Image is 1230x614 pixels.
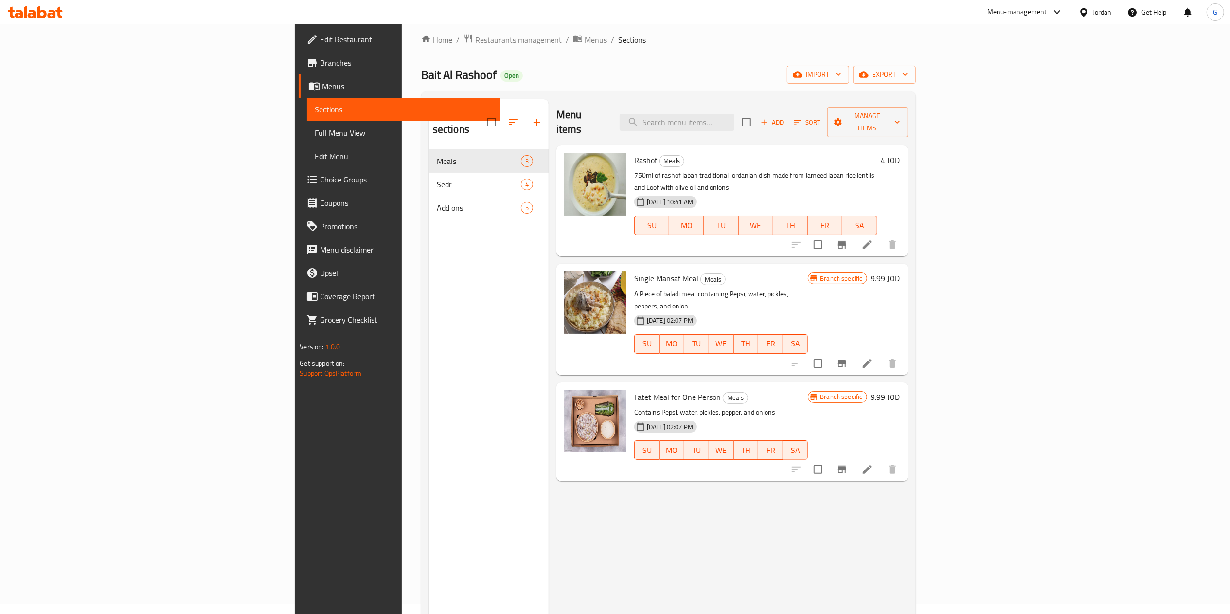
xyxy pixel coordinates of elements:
span: Select section [736,112,757,132]
span: Menus [322,80,492,92]
span: Coverage Report [320,290,492,302]
a: Menu disclaimer [299,238,500,261]
span: MO [663,443,680,457]
span: [DATE] 02:07 PM [643,316,697,325]
span: SU [639,337,656,351]
div: Jordan [1093,7,1112,18]
button: Branch-specific-item [830,233,854,256]
span: SU [639,218,665,233]
h6: 9.99 JOD [871,271,900,285]
span: 4 [521,180,533,189]
span: TU [688,443,705,457]
button: MO [669,216,704,235]
span: SA [787,337,804,351]
span: Menu disclaimer [320,244,492,255]
span: Sections [618,34,646,46]
button: SU [634,216,669,235]
span: FR [762,443,779,457]
span: Choice Groups [320,174,492,185]
button: delete [881,233,904,256]
a: Edit menu item [861,464,873,475]
span: TH [777,218,804,233]
div: Meals [659,155,684,167]
div: Menu-management [987,6,1047,18]
a: Edit Restaurant [299,28,500,51]
span: Open [500,72,523,80]
button: TH [734,440,759,460]
span: [DATE] 02:07 PM [643,422,697,432]
span: MO [673,218,700,233]
button: Add [757,115,788,130]
button: TH [734,334,759,354]
button: Branch-specific-item [830,458,854,481]
span: Meals [701,274,725,285]
span: Sedr [437,179,521,190]
a: Grocery Checklist [299,308,500,331]
span: import [795,69,841,81]
span: Coupons [320,197,492,209]
button: Manage items [827,107,908,137]
a: Coverage Report [299,285,500,308]
span: Fatet Meal for One Person [634,390,721,404]
a: Menus [299,74,500,98]
a: Edit Menu [307,144,500,168]
button: SA [842,216,877,235]
span: WE [713,443,730,457]
span: Single Mansaf Meal [634,271,698,286]
a: Support.OpsPlatform [300,367,361,379]
span: Meals [723,392,748,403]
span: 5 [521,203,533,213]
a: Restaurants management [463,34,562,46]
button: TH [773,216,808,235]
span: Branch specific [816,274,866,283]
button: FR [758,334,783,354]
button: delete [881,352,904,375]
button: TU [684,440,709,460]
span: Meals [437,155,521,167]
span: FR [812,218,838,233]
span: 3 [521,157,533,166]
span: [DATE] 10:41 AM [643,198,697,207]
div: Add ons5 [429,196,549,219]
span: Edit Restaurant [320,34,492,45]
span: G [1213,7,1217,18]
img: Single Mansaf Meal [564,271,626,334]
a: Edit menu item [861,239,873,251]
span: WE [743,218,769,233]
span: Upsell [320,267,492,279]
button: WE [709,440,734,460]
span: Branch specific [816,392,866,401]
span: 1.0.0 [325,341,340,353]
p: 750ml of rashof laban traditional Jordanian dish made from Jameed laban rice lentils and Loof wit... [634,169,877,194]
span: Select to update [808,459,828,480]
a: Edit menu item [861,358,873,369]
button: WE [739,216,773,235]
span: TH [738,337,755,351]
button: Sort [792,115,823,130]
div: Add ons [437,202,521,214]
button: MO [660,334,684,354]
span: Sections [315,104,492,115]
button: TU [684,334,709,354]
li: / [611,34,614,46]
div: items [521,179,533,190]
span: FR [762,337,779,351]
span: Get support on: [300,357,344,370]
button: SU [634,440,660,460]
span: Full Menu View [315,127,492,139]
span: Select to update [808,235,828,255]
p: Contains Pepsi, water, pickles, pepper, and onions [634,406,808,418]
button: WE [709,334,734,354]
button: SU [634,334,660,354]
a: Full Menu View [307,121,500,144]
button: Branch-specific-item [830,352,854,375]
span: Sort items [788,115,827,130]
h2: Menu items [556,108,608,137]
span: Manage items [835,110,900,134]
span: Sort [794,117,821,128]
div: Open [500,70,523,82]
button: TU [704,216,738,235]
button: MO [660,440,684,460]
span: export [861,69,908,81]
